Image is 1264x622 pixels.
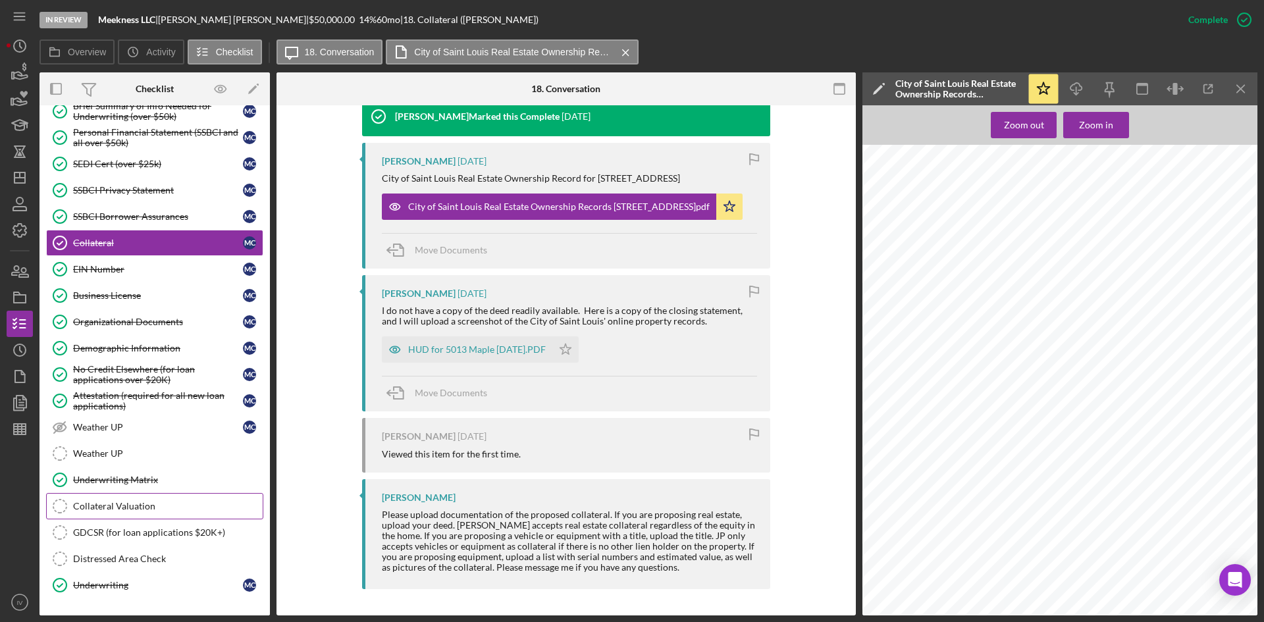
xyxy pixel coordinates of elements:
a: SSBCI Privacy StatementMC [46,177,263,203]
button: Complete [1175,7,1257,33]
div: 18. Conversation [531,84,600,94]
button: Move Documents [382,376,500,409]
a: Attestation (required for all new loan applications)MC [46,388,263,414]
div: [PERSON_NAME] [382,431,456,442]
div: City of Saint Louis Real Estate Ownership Records [STREET_ADDRESS]pdf [408,201,710,212]
button: City of Saint Louis Real Estate Ownership Records [STREET_ADDRESS]pdf [382,194,743,220]
label: Overview [68,47,106,57]
div: Collateral [73,238,243,248]
div: Business License [73,290,243,301]
button: Zoom in [1063,112,1129,138]
div: Weather UP [73,422,243,432]
div: Distressed Area Check [73,554,263,564]
div: Underwriting [73,580,243,590]
div: City of Saint Louis Real Estate Ownership Record for [STREET_ADDRESS] [382,173,680,184]
div: Zoom in [1079,112,1113,138]
a: SSBCI Borrower AssurancesMC [46,203,263,230]
a: EIN NumberMC [46,256,263,282]
div: 14 % [359,14,377,25]
a: Demographic InformationMC [46,335,263,361]
button: Activity [118,39,184,65]
button: City of Saint Louis Real Estate Ownership Records [STREET_ADDRESS]pdf [386,39,639,65]
a: Business LicenseMC [46,282,263,309]
div: Organizational Documents [73,317,243,327]
div: Open Intercom Messenger [1219,564,1251,596]
div: M C [243,315,256,328]
div: M C [243,131,256,144]
div: M C [243,289,256,302]
a: Weather UP [46,440,263,467]
time: 2025-08-08 13:35 [458,431,487,442]
a: UnderwritingMC [46,572,263,598]
div: Demographic Information [73,343,243,353]
div: Please upload documentation of the proposed collateral. If you are proposing real estate, upload ... [382,509,757,573]
time: 2025-08-08 14:36 [458,156,487,167]
button: HUD for 5013 Maple [DATE].PDF [382,336,579,363]
div: | [98,14,158,25]
a: Distressed Area Check [46,546,263,572]
div: Collateral Valuation [73,501,263,511]
div: M C [243,184,256,197]
div: City of Saint Louis Real Estate Ownership Records [STREET_ADDRESS]pdf [895,78,1020,99]
button: 18. Conversation [276,39,383,65]
div: Complete [1188,7,1228,33]
label: 18. Conversation [305,47,375,57]
div: $50,000.00 [309,14,359,25]
div: [PERSON_NAME] [382,156,456,167]
div: Viewed this item for the first time. [382,449,521,459]
label: City of Saint Louis Real Estate Ownership Records [STREET_ADDRESS]pdf [414,47,612,57]
span: Move Documents [415,387,487,398]
a: GDCSR (for loan applications $20K+) [46,519,263,546]
label: Checklist [216,47,253,57]
div: 60 mo [377,14,400,25]
div: Attestation (required for all new loan applications) [73,390,243,411]
div: GDCSR (for loan applications $20K+) [73,527,263,538]
div: M C [243,421,256,434]
div: SEDI Cert (over $25k) [73,159,243,169]
div: SSBCI Borrower Assurances [73,211,243,222]
a: CollateralMC [46,230,263,256]
div: Checklist [136,84,174,94]
button: Checklist [188,39,262,65]
div: Zoom out [1004,112,1044,138]
div: M C [243,105,256,118]
div: M C [243,263,256,276]
div: [PERSON_NAME] [PERSON_NAME] | [158,14,309,25]
div: M C [243,236,256,249]
b: Meekness LLC [98,14,155,25]
div: No Credit Elsewhere (for loan applications over $20K) [73,364,243,385]
button: Overview [39,39,115,65]
button: Zoom out [991,112,1057,138]
div: SSBCI Privacy Statement [73,185,243,195]
a: Underwriting Matrix [46,467,263,493]
div: Personal Financial Statement (SSBCI and all over $50k) [73,127,243,148]
div: Brief Summary of Info Needed for Underwriting (over $50k) [73,101,243,122]
time: 2025-08-08 14:47 [562,111,591,122]
a: Organizational DocumentsMC [46,309,263,335]
div: M C [243,579,256,592]
a: Personal Financial Statement (SSBCI and all over $50k)MC [46,124,263,151]
button: IV [7,589,33,615]
a: Collateral Valuation [46,493,263,519]
a: No Credit Elsewhere (for loan applications over $20K)MC [46,361,263,388]
div: M C [243,394,256,407]
div: In Review [39,12,88,28]
div: | 18. Collateral ([PERSON_NAME]) [400,14,539,25]
div: [PERSON_NAME] [382,288,456,299]
a: SEDI Cert (over $25k)MC [46,151,263,177]
label: Activity [146,47,175,57]
div: [PERSON_NAME] Marked this Complete [395,111,560,122]
a: Weather UPMC [46,414,263,440]
div: EIN Number [73,264,243,274]
div: [PERSON_NAME] [382,492,456,503]
div: HUD for 5013 Maple [DATE].PDF [408,344,546,355]
div: M C [243,157,256,170]
div: Weather UP [73,448,263,459]
button: Move Documents [382,234,500,267]
a: Brief Summary of Info Needed for Underwriting (over $50k)MC [46,98,263,124]
span: Move Documents [415,244,487,255]
div: I do not have a copy of the deed readily available. Here is a copy of the closing statement, and ... [382,305,757,326]
div: M C [243,368,256,381]
div: Underwriting Matrix [73,475,263,485]
text: IV [16,599,23,606]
